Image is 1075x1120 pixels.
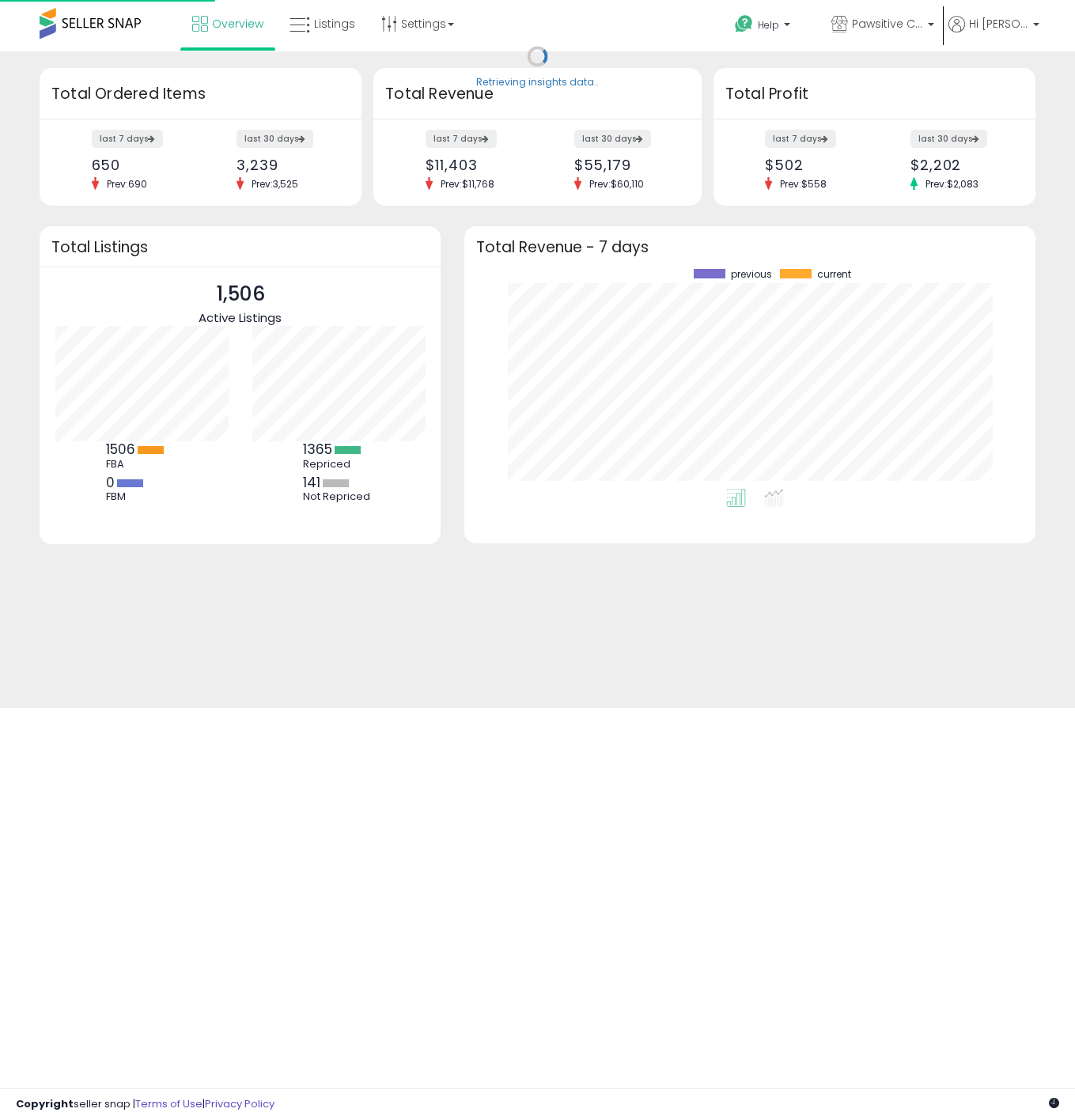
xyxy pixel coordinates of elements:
span: Help [758,18,779,32]
div: Not Repriced [303,490,374,503]
h3: Total Profit [725,83,1024,105]
span: Prev: $2,083 [918,177,986,191]
h3: Total Listings [51,241,429,253]
span: Pawsitive Catitude CA [852,16,923,32]
h3: Total Ordered Items [51,83,350,105]
label: last 30 days [237,130,313,148]
label: last 30 days [910,130,987,148]
div: Repriced [303,458,374,471]
div: $55,179 [574,157,674,173]
b: 1506 [106,440,135,459]
span: Overview [212,16,263,32]
a: Hi [PERSON_NAME] [948,16,1039,51]
div: 650 [92,157,189,173]
div: $2,202 [910,157,1008,173]
span: Active Listings [199,309,282,326]
h3: Total Revenue - 7 days [476,241,1024,253]
span: previous [731,269,772,280]
div: FBA [106,458,177,471]
a: Help [722,2,817,51]
label: last 7 days [92,130,163,148]
div: Retrieving insights data.. [476,76,599,90]
span: Hi [PERSON_NAME] [969,16,1028,32]
label: last 7 days [426,130,497,148]
span: Prev: 3,525 [244,177,306,191]
label: last 30 days [574,130,651,148]
h3: Total Revenue [385,83,690,105]
div: 3,239 [237,157,334,173]
span: Prev: $11,768 [433,177,502,191]
label: last 7 days [765,130,836,148]
p: 1,506 [199,279,282,309]
span: current [817,269,851,280]
b: 141 [303,473,320,492]
span: Prev: $558 [772,177,835,191]
div: $502 [765,157,862,173]
div: $11,403 [426,157,525,173]
span: Prev: $60,110 [581,177,652,191]
span: Listings [314,16,355,32]
b: 0 [106,473,115,492]
div: FBM [106,490,177,503]
span: Prev: 690 [99,177,155,191]
i: Get Help [734,14,754,34]
b: 1365 [303,440,332,459]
